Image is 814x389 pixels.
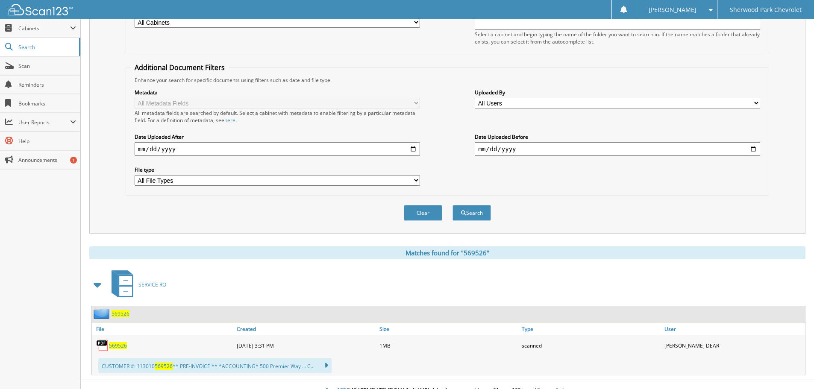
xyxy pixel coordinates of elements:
[130,63,229,72] legend: Additional Document Filters
[453,205,491,221] button: Search
[771,348,814,389] iframe: Chat Widget
[475,133,760,140] label: Date Uploaded Before
[18,156,76,164] span: Announcements
[94,308,112,319] img: folder2.png
[662,337,805,354] div: [PERSON_NAME] DEAR
[235,337,377,354] div: [DATE] 3:31 PM
[730,7,802,12] span: Sherwood Park Chevrolet
[475,31,760,45] div: Select a cabinet and begin typing the name of the folder you want to search in. If the name match...
[112,310,129,317] a: 569526
[92,323,235,335] a: File
[520,337,662,354] div: scanned
[662,323,805,335] a: User
[235,323,377,335] a: Created
[18,100,76,107] span: Bookmarks
[377,337,520,354] div: 1MB
[475,89,760,96] label: Uploaded By
[70,157,77,164] div: 1
[135,133,420,140] label: Date Uploaded After
[9,4,73,15] img: scan123-logo-white.svg
[18,62,76,70] span: Scan
[135,142,420,156] input: start
[475,142,760,156] input: end
[520,323,662,335] a: Type
[404,205,442,221] button: Clear
[649,7,696,12] span: [PERSON_NAME]
[130,76,764,84] div: Enhance your search for specific documents using filters such as date and file type.
[135,166,420,173] label: File type
[135,109,420,124] div: All metadata fields are searched by default. Select a cabinet with metadata to enable filtering b...
[377,323,520,335] a: Size
[18,44,75,51] span: Search
[106,268,166,301] a: SERVICE RO
[18,25,70,32] span: Cabinets
[135,89,420,96] label: Metadata
[89,246,805,259] div: Matches found for "569526"
[18,81,76,88] span: Reminders
[155,363,173,370] span: 569526
[18,137,76,145] span: Help
[109,342,127,349] a: 569526
[18,119,70,126] span: User Reports
[98,358,332,373] div: CUSTOMER #: 113010 ** PRE-INVOICE ** *ACCOUNTING* 500 Premier Way ... C...
[138,281,166,288] span: SERVICE RO
[96,339,109,352] img: PDF.png
[224,117,235,124] a: here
